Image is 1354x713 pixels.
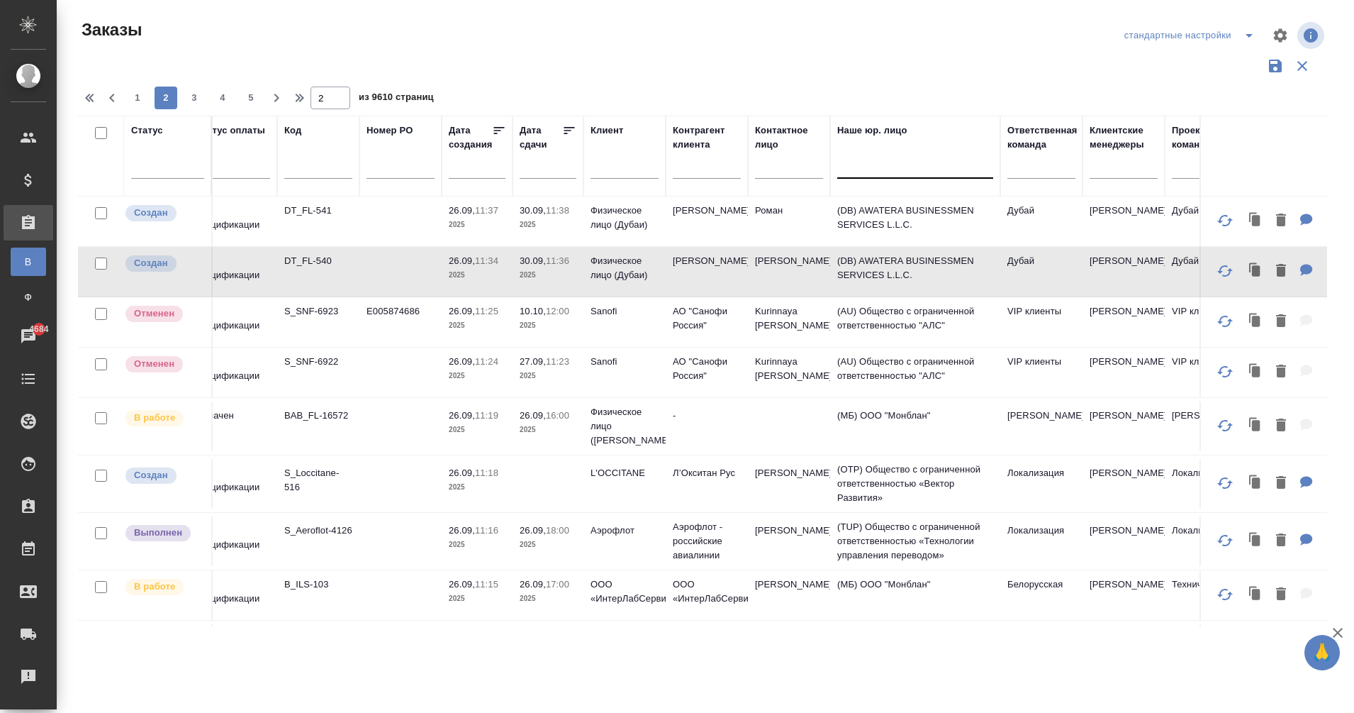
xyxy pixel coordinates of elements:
[211,87,234,109] button: 4
[18,290,39,304] span: Ф
[449,356,475,367] p: 26.09,
[748,516,830,566] td: [PERSON_NAME]
[134,357,174,371] p: Отменен
[546,525,569,536] p: 18:00
[1269,469,1293,498] button: Удалить
[1310,638,1334,668] span: 🙏
[673,409,741,423] p: -
[189,348,277,397] td: Нет спецификации
[449,423,505,437] p: 2025
[134,411,175,425] p: В работе
[18,255,39,269] span: В
[1208,466,1242,500] button: Обновить
[1242,469,1269,498] button: Клонировать
[449,410,475,421] p: 26.09,
[1082,197,1165,246] td: [PERSON_NAME]
[189,570,277,620] td: Нет спецификации
[1000,570,1082,620] td: Белорусская
[124,254,204,273] div: Выставляется автоматически при создании заказа
[1269,526,1293,556] button: Удалить
[475,205,498,216] p: 11:37
[1208,355,1242,389] button: Обновить
[183,91,206,105] span: 3
[1000,297,1082,347] td: VIP клиенты
[830,624,1000,674] td: (МБ) ООО "Монблан"
[1007,123,1078,152] div: Ответственная команда
[1262,52,1289,79] button: Сохранить фильтры
[1000,402,1082,451] td: [PERSON_NAME]
[11,248,46,276] a: В
[131,123,163,138] div: Статус
[21,322,57,336] span: 4684
[546,306,569,316] p: 12:00
[830,348,1000,397] td: (AU) Общество с ограниченной ответственностью "АЛС"
[183,87,206,109] button: 3
[1242,580,1269,609] button: Клонировать
[134,468,168,482] p: Создан
[673,355,741,383] p: АО "Санофи Россия"
[591,254,659,282] p: Физическое лицо (Дубаи)
[1165,197,1247,246] td: Дубай
[134,306,174,321] p: Отменен
[748,197,830,246] td: Роман
[367,123,413,138] div: Номер PO
[520,319,576,333] p: 2025
[124,304,204,324] div: Выставляет КМ после отмены со стороны клиента. Если уже после запуска – КМ пишет ПМу про отмену, ...
[673,254,741,268] p: [PERSON_NAME]
[124,355,204,374] div: Выставляет КМ после отмены со стороны клиента. Если уже после запуска – КМ пишет ПМу про отмену, ...
[520,306,546,316] p: 10.10,
[475,579,498,590] p: 11:15
[1242,307,1269,336] button: Клонировать
[189,197,277,246] td: Нет спецификации
[1000,348,1082,397] td: VIP клиенты
[520,218,576,232] p: 2025
[124,204,204,223] div: Выставляется автоматически при создании заказа
[1082,297,1165,347] td: [PERSON_NAME]
[748,297,830,347] td: Kurinnaya [PERSON_NAME]
[449,123,492,152] div: Дата создания
[189,297,277,347] td: Нет спецификации
[830,247,1000,297] td: (DB) AWATERA BUSINESSMEN SERVICES L.L.C.
[748,624,830,674] td: [PERSON_NAME]
[1090,123,1158,152] div: Клиентские менеджеры
[591,355,659,369] p: Sanofi
[520,579,546,590] p: 26.09,
[240,87,262,109] button: 5
[11,283,46,311] a: Ф
[78,18,142,41] span: Заказы
[189,402,277,451] td: Оплачен
[1269,257,1293,286] button: Удалить
[546,356,569,367] p: 11:23
[1242,257,1269,286] button: Клонировать
[134,580,175,594] p: В работе
[124,577,204,597] div: Выставляет ПМ после принятия заказа от КМа
[134,206,168,220] p: Создан
[475,255,498,266] p: 11:34
[211,91,234,105] span: 4
[830,297,1000,347] td: (AU) Общество с ограниченной ответственностью "АЛС"
[284,204,352,218] p: DT_FL-541
[196,123,265,138] div: Статус оплаты
[189,247,277,297] td: Нет спецификации
[1297,22,1327,49] span: Посмотреть информацию
[673,466,741,480] p: Л’Окситан Рус
[1165,297,1247,347] td: VIP клиенты
[1172,123,1240,152] div: Проектная команда
[475,306,498,316] p: 11:25
[1208,577,1242,612] button: Обновить
[449,306,475,316] p: 26.09,
[1208,204,1242,238] button: Обновить
[124,524,204,543] div: Выставляет ПМ после сдачи и проведения начислений. Последний этап для ПМа
[1263,18,1297,52] span: Настроить таблицу
[1289,52,1316,79] button: Сбросить фильтры
[1165,459,1247,509] td: Локализация
[124,409,204,428] div: Выставляет ПМ после принятия заказа от КМа
[830,570,1000,620] td: (МБ) ООО "Монблан"
[284,577,352,592] p: B_ILS-103
[134,256,168,270] p: Создан
[673,520,741,563] p: Аэрофлот - российские авиалинии
[1000,516,1082,566] td: Локализация
[1082,459,1165,509] td: [PERSON_NAME]
[673,204,741,218] p: [PERSON_NAME]
[449,369,505,383] p: 2025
